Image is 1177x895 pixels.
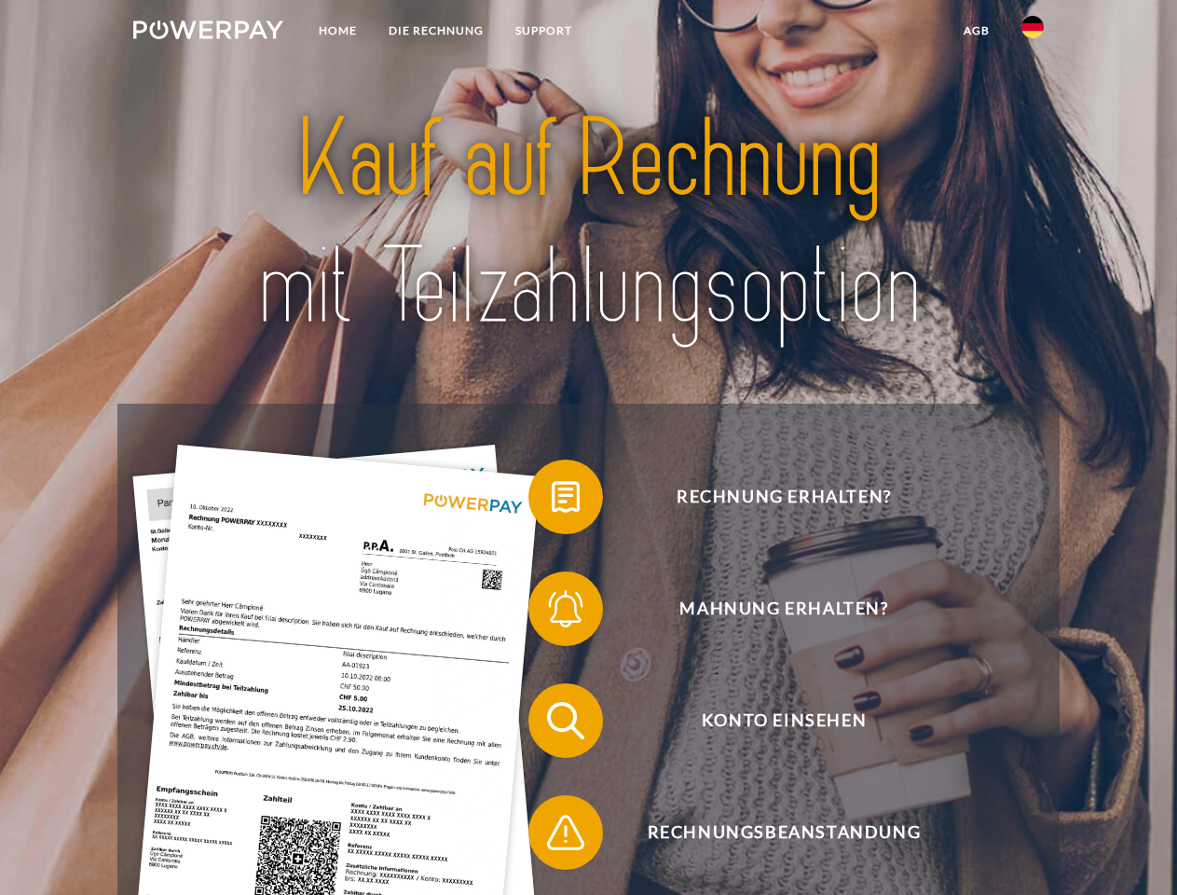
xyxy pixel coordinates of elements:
a: SUPPORT [500,14,588,48]
img: qb_warning.svg [542,809,589,856]
a: DIE RECHNUNG [373,14,500,48]
span: Rechnung erhalten? [555,460,1012,534]
a: agb [948,14,1006,48]
img: logo-powerpay-white.svg [133,21,283,39]
a: Home [303,14,373,48]
button: Rechnungsbeanstandung [528,795,1013,870]
span: Mahnung erhalten? [555,571,1012,646]
img: qb_search.svg [542,697,589,744]
img: title-powerpay_de.svg [178,89,999,357]
img: de [1021,16,1044,38]
img: qb_bell.svg [542,585,589,632]
button: Konto einsehen [528,683,1013,758]
span: Konto einsehen [555,683,1012,758]
img: qb_bill.svg [542,474,589,520]
button: Rechnung erhalten? [528,460,1013,534]
span: Rechnungsbeanstandung [555,795,1012,870]
button: Mahnung erhalten? [528,571,1013,646]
